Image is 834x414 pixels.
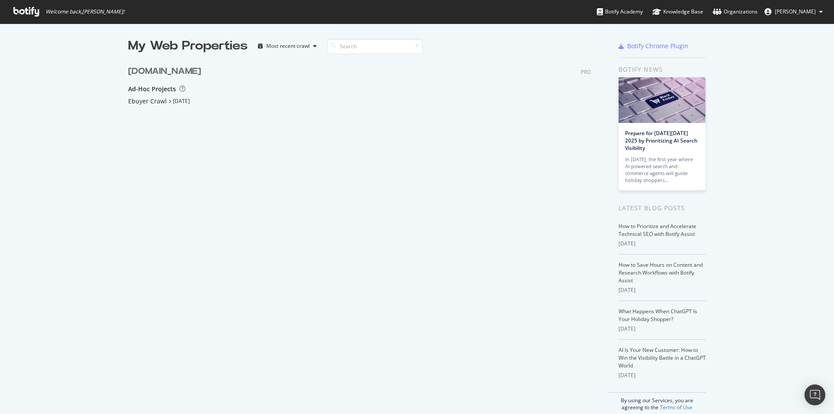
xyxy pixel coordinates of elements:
[255,39,320,53] button: Most recent crawl
[627,42,688,50] div: Botify Chrome Plugin
[619,77,705,123] img: Prepare for Black Friday 2025 by Prioritizing AI Search Visibility
[46,8,124,15] span: Welcome back, [PERSON_NAME] !
[128,37,248,55] div: My Web Properties
[619,203,706,213] div: Latest Blog Posts
[775,8,816,15] span: Harry Williams
[128,85,176,93] div: Ad-Hoc Projects
[581,68,591,76] div: PRO
[619,65,706,74] div: Botify news
[619,286,706,294] div: [DATE]
[128,65,201,78] div: [DOMAIN_NAME]
[619,261,703,284] a: How to Save Hours on Content and Research Workflows with Botify Assist
[619,308,697,323] a: What Happens When ChatGPT Is Your Holiday Shopper?
[619,325,706,333] div: [DATE]
[619,42,688,50] a: Botify Chrome Plugin
[608,392,706,411] div: By using our Services, you are agreeing to the
[173,97,190,105] a: [DATE]
[619,346,706,369] a: AI Is Your New Customer: How to Win the Visibility Battle in a ChatGPT World
[758,5,830,19] button: [PERSON_NAME]
[652,7,703,16] div: Knowledge Base
[327,39,423,54] input: Search
[597,7,643,16] div: Botify Academy
[625,156,699,184] div: In [DATE], the first year where AI-powered search and commerce agents will guide holiday shoppers…
[128,97,167,106] a: Ebuyer Crawl
[619,222,696,238] a: How to Prioritize and Accelerate Technical SEO with Botify Assist
[713,7,758,16] div: Organizations
[804,384,825,405] div: Open Intercom Messenger
[660,404,692,411] a: Terms of Use
[625,129,698,152] a: Prepare for [DATE][DATE] 2025 by Prioritizing AI Search Visibility
[619,240,706,248] div: [DATE]
[128,55,598,177] div: grid
[619,371,706,379] div: [DATE]
[266,43,310,49] div: Most recent crawl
